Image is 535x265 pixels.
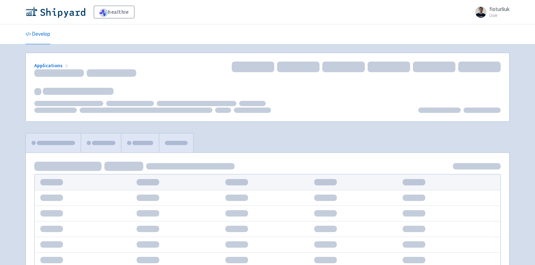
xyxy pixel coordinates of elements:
[471,6,510,18] a: fioturliuk User
[25,6,85,18] img: Shipyard logo
[94,6,134,18] a: healthie
[489,6,510,12] span: fioturliuk
[34,62,69,69] a: Applications
[489,13,510,18] small: User
[25,24,50,44] a: Develop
